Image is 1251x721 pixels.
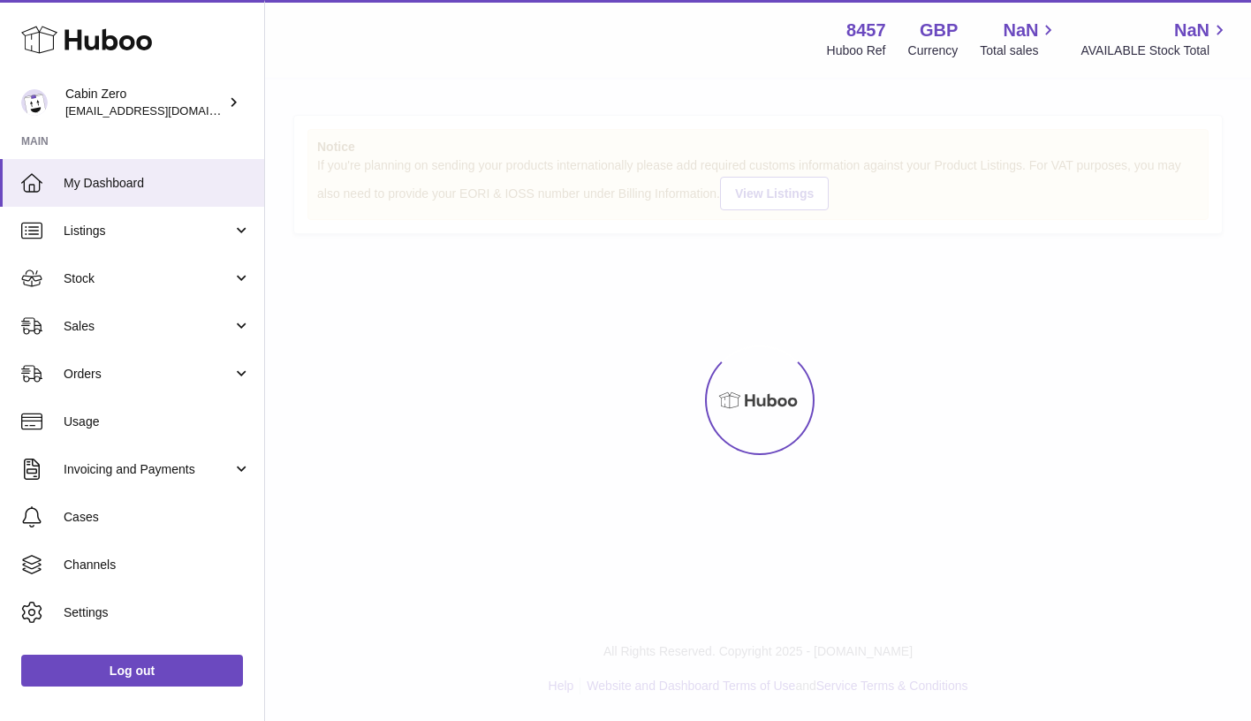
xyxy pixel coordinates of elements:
a: NaN Total sales [980,19,1058,59]
span: Cases [64,509,251,526]
img: debbychu@cabinzero.com [21,89,48,116]
a: Log out [21,655,243,687]
span: NaN [1003,19,1038,42]
span: Settings [64,604,251,621]
span: Channels [64,557,251,573]
span: Sales [64,318,232,335]
div: Huboo Ref [827,42,886,59]
span: Total sales [980,42,1058,59]
span: AVAILABLE Stock Total [1080,42,1230,59]
div: Cabin Zero [65,86,224,119]
span: Usage [64,414,251,430]
a: NaN AVAILABLE Stock Total [1080,19,1230,59]
div: Currency [908,42,959,59]
span: Listings [64,223,232,239]
strong: GBP [920,19,958,42]
strong: 8457 [846,19,886,42]
span: Invoicing and Payments [64,461,232,478]
span: NaN [1174,19,1209,42]
span: My Dashboard [64,175,251,192]
span: Orders [64,366,232,383]
span: Stock [64,270,232,287]
span: [EMAIL_ADDRESS][DOMAIN_NAME] [65,103,260,118]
